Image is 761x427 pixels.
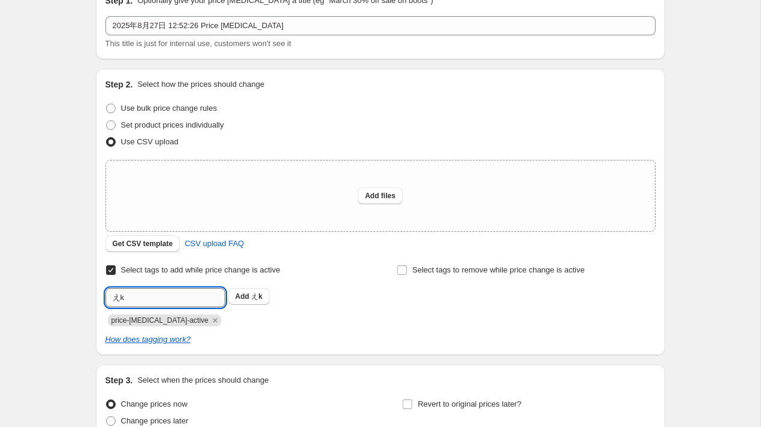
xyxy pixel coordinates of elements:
span: Select tags to add while price change is active [121,265,280,274]
input: 30% off holiday sale [105,16,656,35]
span: Set product prices individually [121,120,224,129]
b: Add [235,292,249,301]
span: Select tags to remove while price change is active [412,265,585,274]
p: Select when the prices should change [137,374,268,386]
span: Use CSV upload [121,137,179,146]
button: Remove price-change-job-active [210,315,221,326]
button: Add えk [228,288,270,305]
span: Add files [365,191,395,201]
span: Revert to original prices later? [418,399,521,408]
span: price-change-job-active [111,316,209,325]
span: えk [251,292,262,301]
button: Get CSV template [105,235,180,252]
span: Change prices later [121,416,189,425]
h2: Step 3. [105,374,133,386]
a: How does tagging work? [105,335,191,344]
p: Select how the prices should change [137,78,264,90]
span: Change prices now [121,399,188,408]
a: CSV upload FAQ [177,234,251,253]
input: Select tags to add [105,288,225,307]
span: This title is just for internal use, customers won't see it [105,39,291,48]
span: Get CSV template [113,239,173,249]
h2: Step 2. [105,78,133,90]
span: CSV upload FAQ [185,238,244,250]
span: Use bulk price change rules [121,104,217,113]
button: Add files [358,187,403,204]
